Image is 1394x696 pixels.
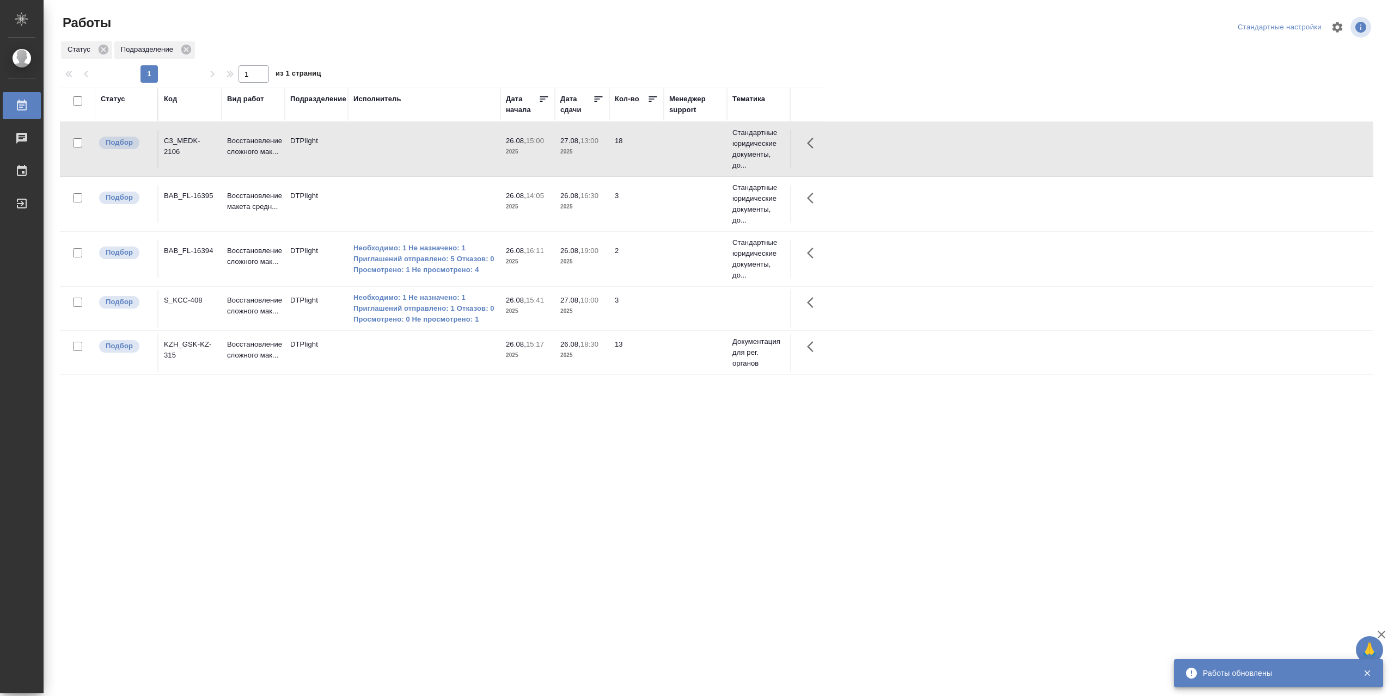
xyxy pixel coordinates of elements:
p: 26.08, [506,192,526,200]
div: Статус [61,41,112,59]
div: Можно подбирать исполнителей [98,190,152,205]
div: BAB_FL-16394 [164,245,216,256]
div: Можно подбирать исполнителей [98,135,152,150]
p: Восстановление сложного мак... [227,339,279,361]
p: 2025 [560,350,604,361]
div: Можно подбирать исполнителей [98,339,152,354]
p: Подбор [106,247,133,258]
p: 16:30 [580,192,598,200]
div: BAB_FL-16395 [164,190,216,201]
div: Дата сдачи [560,94,593,115]
td: 2 [609,240,664,278]
div: Исполнитель [353,94,401,104]
p: 14:05 [526,192,544,200]
p: 19:00 [580,247,598,255]
p: Подразделение [121,44,177,55]
td: DTPlight [285,334,348,372]
div: C3_MEDK-2106 [164,135,216,157]
div: Работы обновлены [1203,668,1347,679]
span: 🙏 [1360,638,1379,661]
p: Подбор [106,297,133,307]
p: 26.08, [560,340,580,348]
p: Статус [68,44,94,55]
span: Работы [60,14,111,32]
p: Стандартные юридические документы, до... [732,182,785,226]
p: Восстановление макета средн... [227,190,279,212]
p: 2025 [506,201,549,212]
p: 15:00 [526,137,544,145]
button: Здесь прячутся важные кнопки [800,290,827,316]
td: 3 [609,185,664,223]
p: Документация для рег. органов [732,336,785,369]
p: 26.08, [506,137,526,145]
div: S_KCC-408 [164,295,216,306]
span: Настроить таблицу [1324,14,1350,40]
p: 2025 [506,256,549,267]
p: 2025 [506,146,549,157]
p: Подбор [106,341,133,352]
td: DTPlight [285,130,348,168]
td: 13 [609,334,664,372]
span: из 1 страниц [276,67,321,83]
div: Менеджер support [669,94,722,115]
a: Необходимо: 1 Не назначено: 1 Приглашений отправлено: 1 Отказов: 0 Просмотрено: 0 Не просмотрено: 1 [353,292,495,325]
p: 2025 [560,146,604,157]
p: 18:30 [580,340,598,348]
td: 3 [609,290,664,328]
p: Восстановление сложного мак... [227,245,279,267]
p: 15:41 [526,296,544,304]
p: 27.08, [560,137,580,145]
p: 10:00 [580,296,598,304]
p: Восстановление сложного мак... [227,295,279,317]
td: DTPlight [285,185,348,223]
div: Тематика [732,94,765,104]
p: 2025 [506,306,549,317]
div: Статус [101,94,125,104]
a: Необходимо: 1 Не назначено: 1 Приглашений отправлено: 5 Отказов: 0 Просмотрено: 1 Не просмотрено: 4 [353,243,495,275]
p: 15:17 [526,340,544,348]
button: 🙏 [1356,636,1383,663]
p: 26.08, [560,192,580,200]
div: Можно подбирать исполнителей [98,245,152,260]
p: 27.08, [560,296,580,304]
div: KZH_GSK-KZ-315 [164,339,216,361]
div: Подразделение [114,41,195,59]
p: 26.08, [506,340,526,348]
p: Подбор [106,192,133,203]
p: Восстановление сложного мак... [227,135,279,157]
p: 26.08, [506,296,526,304]
div: Вид работ [227,94,264,104]
div: split button [1235,19,1324,36]
button: Здесь прячутся важные кнопки [800,334,827,360]
p: 13:00 [580,137,598,145]
p: 2025 [506,350,549,361]
p: Стандартные юридические документы, до... [732,127,785,171]
p: 26.08, [506,247,526,255]
td: DTPlight [285,290,348,328]
button: Здесь прячутся важные кнопки [800,130,827,156]
button: Закрыть [1356,668,1378,678]
div: Дата начала [506,94,539,115]
p: 2025 [560,306,604,317]
td: DTPlight [285,240,348,278]
p: 2025 [560,256,604,267]
p: Подбор [106,137,133,148]
p: Стандартные юридические документы, до... [732,237,785,281]
div: Кол-во [615,94,639,104]
td: 18 [609,130,664,168]
button: Здесь прячутся важные кнопки [800,240,827,266]
div: Подразделение [290,94,346,104]
p: 16:11 [526,247,544,255]
p: 26.08, [560,247,580,255]
span: Посмотреть информацию [1350,17,1373,38]
p: 2025 [560,201,604,212]
div: Код [164,94,177,104]
button: Здесь прячутся важные кнопки [800,185,827,211]
div: Можно подбирать исполнителей [98,295,152,310]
